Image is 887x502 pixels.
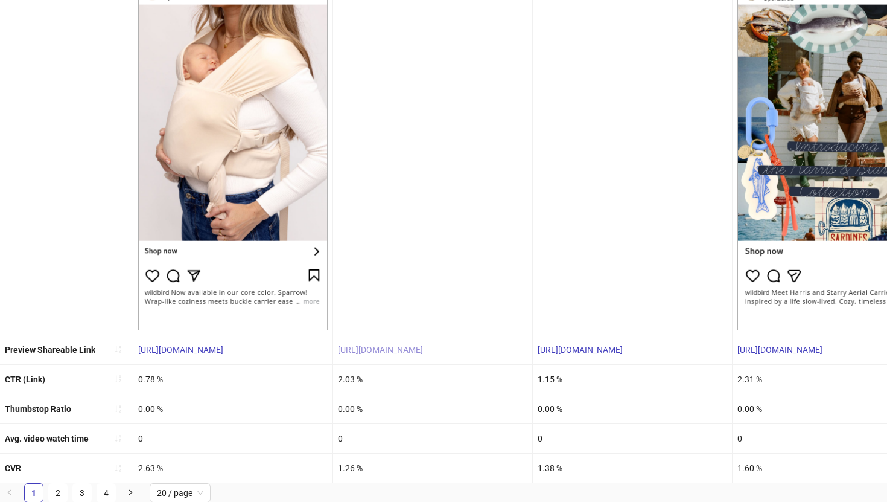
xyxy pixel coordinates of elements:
[114,345,122,353] span: sort-ascending
[338,345,423,355] a: [URL][DOMAIN_NAME]
[333,365,532,394] div: 2.03 %
[737,345,822,355] a: [URL][DOMAIN_NAME]
[5,434,89,443] b: Avg. video watch time
[333,424,532,453] div: 0
[133,454,332,483] div: 2.63 %
[97,484,115,502] a: 4
[533,365,732,394] div: 1.15 %
[138,345,223,355] a: [URL][DOMAIN_NAME]
[533,454,732,483] div: 1.38 %
[538,345,623,355] a: [URL][DOMAIN_NAME]
[5,375,45,384] b: CTR (Link)
[133,424,332,453] div: 0
[6,489,13,496] span: left
[114,434,122,443] span: sort-ascending
[25,484,43,502] a: 1
[114,375,122,383] span: sort-ascending
[127,489,134,496] span: right
[114,464,122,472] span: sort-ascending
[114,405,122,413] span: sort-ascending
[333,394,532,423] div: 0.00 %
[333,454,532,483] div: 1.26 %
[73,484,91,502] a: 3
[157,484,203,502] span: 20 / page
[533,424,732,453] div: 0
[133,365,332,394] div: 0.78 %
[5,463,21,473] b: CVR
[5,345,95,355] b: Preview Shareable Link
[49,484,67,502] a: 2
[5,404,71,414] b: Thumbstop Ratio
[133,394,332,423] div: 0.00 %
[533,394,732,423] div: 0.00 %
